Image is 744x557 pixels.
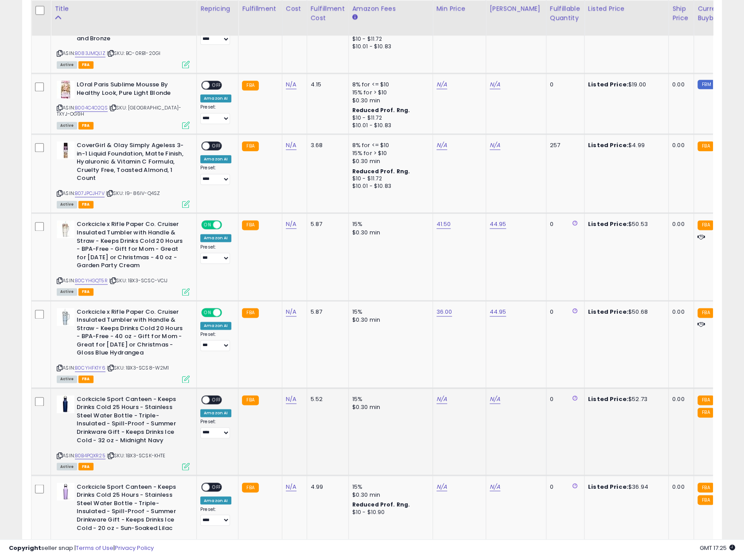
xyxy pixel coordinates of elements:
div: 0 [550,81,577,89]
a: B0CYHGQT5R [75,277,108,284]
div: ASIN: [57,81,190,128]
a: N/A [436,395,447,404]
small: FBA [697,495,714,505]
div: Fulfillment Cost [311,4,345,23]
a: Terms of Use [76,544,113,552]
b: Listed Price: [588,308,628,316]
b: Reduced Prof. Rng. [352,167,410,175]
small: FBA [697,220,714,230]
span: OFF [210,82,224,89]
small: FBA [697,308,714,318]
span: All listings currently available for purchase on Amazon [57,375,77,383]
div: $10 - $10.90 [352,508,426,516]
a: N/A [436,141,447,150]
small: Amazon Fees. [352,13,358,21]
span: OFF [210,396,224,403]
div: 15% [352,308,426,316]
span: FBA [78,122,93,129]
span: ON [202,308,213,316]
div: 257 [550,141,577,149]
div: Min Price [436,4,482,13]
div: Amazon AI [200,409,231,417]
b: Listed Price: [588,482,628,491]
img: 316MCqAGZUL._SL40_.jpg [57,220,74,238]
div: ASIN: [57,141,190,207]
div: ASIN: [57,395,190,469]
div: ASIN: [57,220,190,294]
a: 44.95 [490,220,506,229]
div: $0.30 min [352,403,426,411]
div: $10 - $11.72 [352,114,426,122]
img: 515X8H-6cAL._SL40_.jpg [57,81,74,98]
div: 0 [550,395,577,403]
a: 44.95 [490,308,506,316]
div: $10.01 - $10.83 [352,183,426,190]
span: OFF [221,221,235,229]
div: Listed Price [588,4,665,13]
div: Amazon Fees [352,4,429,13]
div: 0.00 [672,308,687,316]
div: 8% for <= $10 [352,81,426,89]
b: CoverGirl & Olay Simply Ageless 3-in-1 Liquid Foundation, Matte Finish, Hyaluronic & Vitamin C Fo... [77,141,184,185]
small: FBA [242,395,258,405]
b: Reduced Prof. Rng. [352,106,410,114]
div: Amazon AI [200,322,231,330]
a: N/A [286,308,296,316]
div: $50.68 [588,308,662,316]
span: OFF [210,142,224,150]
span: FBA [78,288,93,296]
b: Corkcicle x Rifle Paper Co. Cruiser Insulated Tumbler with Handle & Straw - Keeps Drinks Cold 20 ... [77,220,184,272]
div: $10 - $11.72 [352,35,426,43]
div: $4.99 [588,141,662,149]
a: 36.00 [436,308,452,316]
div: 0.00 [672,395,687,403]
img: 21dQEnOVEzL._SL40_.jpg [57,395,74,413]
small: FBA [697,141,714,151]
div: 0.00 [672,483,687,491]
a: N/A [286,482,296,491]
span: OFF [221,308,235,316]
div: [PERSON_NAME] [490,4,542,13]
div: 8% for <= $10 [352,141,426,149]
b: Listed Price: [588,80,628,89]
small: FBA [242,81,258,90]
a: 41.50 [436,220,451,229]
div: Preset: [200,506,231,526]
a: N/A [436,80,447,89]
span: All listings currently available for purchase on Amazon [57,201,77,208]
a: B083JMQL1Z [75,50,105,57]
span: All listings currently available for purchase on Amazon [57,122,77,129]
a: N/A [490,80,500,89]
small: FBA [242,308,258,318]
div: 4.15 [311,81,342,89]
div: 5.52 [311,395,342,403]
div: $10.01 - $10.83 [352,122,426,129]
small: FBA [242,483,258,492]
div: Amazon AI [200,94,231,102]
a: N/A [490,395,500,404]
div: 15% for > $10 [352,89,426,97]
div: 5.87 [311,308,342,316]
small: FBA [242,141,258,151]
div: Current Buybox Price [697,4,743,23]
div: Amazon AI [200,496,231,504]
div: $10 - $11.72 [352,175,426,183]
div: $0.30 min [352,97,426,105]
a: N/A [286,395,296,404]
div: $19.00 [588,81,662,89]
b: LOral Paris Sublime Mousse By Healthy Look, Pure Light Blonde [77,81,184,99]
span: FBA [78,201,93,208]
div: 0 [550,308,577,316]
div: 5.87 [311,220,342,228]
div: Amazon AI [200,155,231,163]
b: Listed Price: [588,395,628,403]
a: Privacy Policy [115,544,154,552]
img: 21eXBbC0GeL._SL40_.jpg [57,483,74,500]
a: N/A [286,141,296,150]
a: B0B4PQXR25 [75,452,105,459]
div: 0.00 [672,81,687,89]
span: All listings currently available for purchase on Amazon [57,288,77,296]
b: Corkcicle x Rifle Paper Co. Cruiser Insulated Tumbler with Handle & Straw - Keeps Drinks Cold 20 ... [77,308,184,359]
small: FBA [242,220,258,230]
span: All listings currently available for purchase on Amazon [57,463,77,470]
